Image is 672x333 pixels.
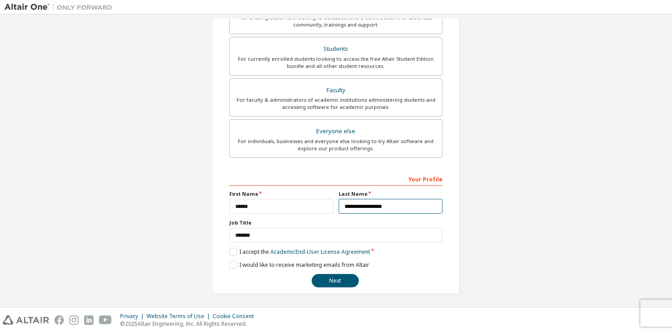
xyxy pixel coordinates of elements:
p: © 2025 Altair Engineering, Inc. All Rights Reserved. [120,320,259,328]
div: Everyone else [235,125,437,138]
label: Job Title [229,219,443,226]
a: Academic End-User License Agreement [270,248,370,256]
div: Faculty [235,84,437,97]
div: Cookie Consent [213,313,259,320]
div: Students [235,43,437,55]
label: First Name [229,190,333,198]
div: For individuals, businesses and everyone else looking to try Altair software and explore our prod... [235,138,437,152]
img: linkedin.svg [84,315,94,325]
label: Last Name [339,190,443,198]
label: I would like to receive marketing emails from Altair [229,261,369,269]
div: For existing customers looking to access software downloads, HPC resources, community, trainings ... [235,14,437,28]
div: For faculty & administrators of academic institutions administering students and accessing softwa... [235,96,437,111]
div: Your Profile [229,171,443,186]
div: For currently enrolled students looking to access the free Altair Student Edition bundle and all ... [235,55,437,70]
img: facebook.svg [54,315,64,325]
img: Altair One [4,3,117,12]
label: I accept the [229,248,370,256]
div: Privacy [120,313,147,320]
img: youtube.svg [99,315,112,325]
img: altair_logo.svg [3,315,49,325]
img: instagram.svg [69,315,79,325]
div: Website Terms of Use [147,313,213,320]
button: Next [312,274,359,288]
